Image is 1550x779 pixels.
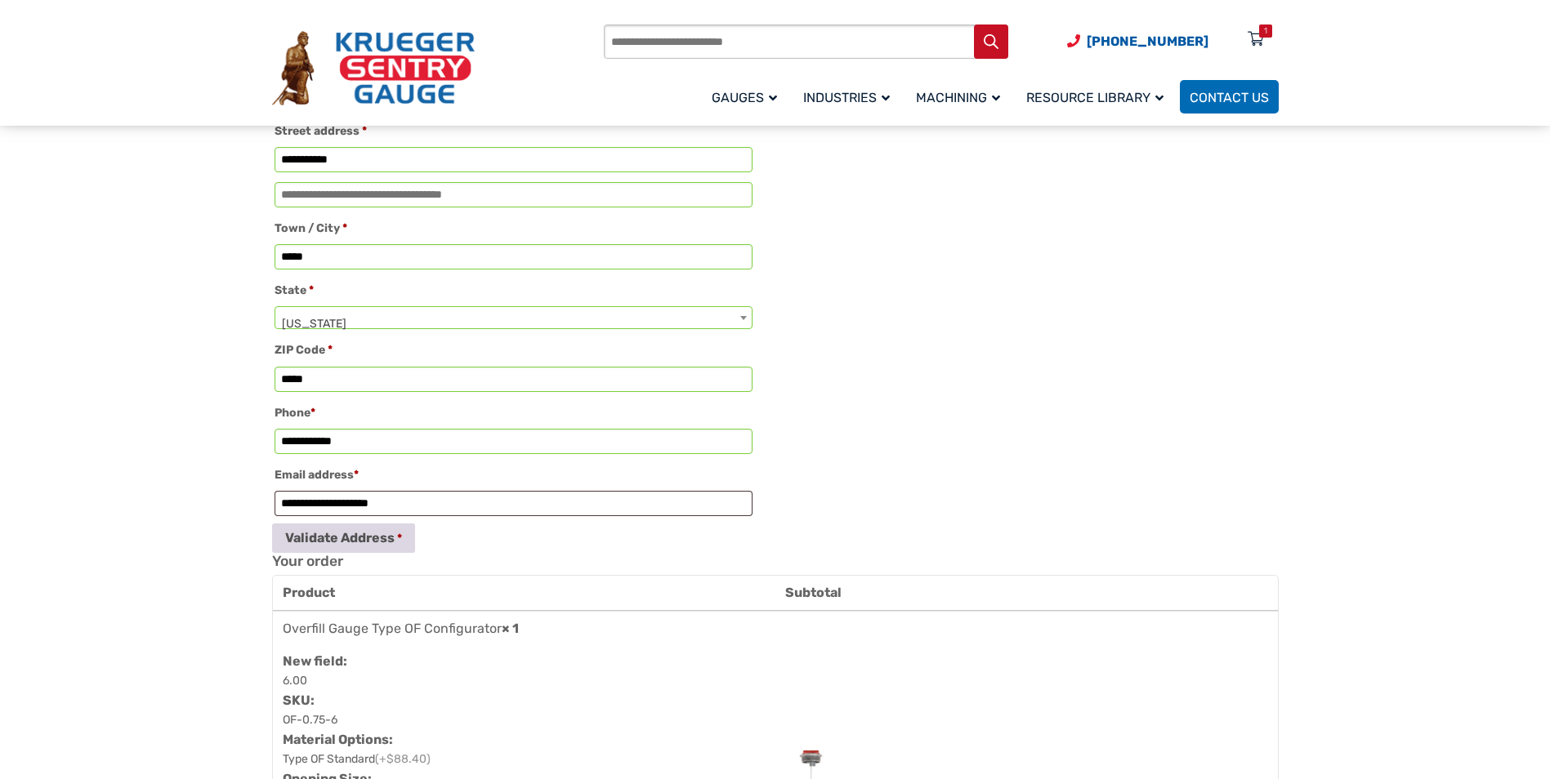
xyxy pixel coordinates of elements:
[283,750,431,769] p: Type OF Standard
[272,523,415,553] button: Validate Address
[702,78,793,116] a: Gauges
[283,691,762,710] dt: SKU:
[283,730,762,750] dt: Material Options:
[275,217,753,240] label: Town / City
[1087,33,1208,49] span: [PHONE_NUMBER]
[283,710,337,730] p: OF-0.75-6
[906,78,1016,116] a: Machining
[275,279,753,302] label: State
[272,553,1279,571] h3: Your order
[1016,78,1180,116] a: Resource Library
[1067,31,1208,51] a: Phone Number (920) 434-8860
[275,464,753,487] label: Email address
[273,576,775,611] th: Product
[712,90,777,105] span: Gauges
[275,306,753,329] span: State
[375,752,431,766] span: (+$88.40)
[275,402,753,425] label: Phone
[283,652,762,671] dt: New field:
[1026,90,1164,105] span: Resource Library
[275,307,752,341] span: Georgia
[272,31,475,106] img: Krueger Sentry Gauge
[1190,90,1269,105] span: Contact Us
[803,90,890,105] span: Industries
[502,621,519,636] strong: × 1
[1264,24,1267,38] div: 1
[916,90,1000,105] span: Machining
[793,78,906,116] a: Industries
[275,120,753,143] label: Street address
[1180,80,1279,114] a: Contact Us
[775,576,1278,611] th: Subtotal
[283,671,307,691] p: 6.00
[275,339,753,362] label: ZIP Code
